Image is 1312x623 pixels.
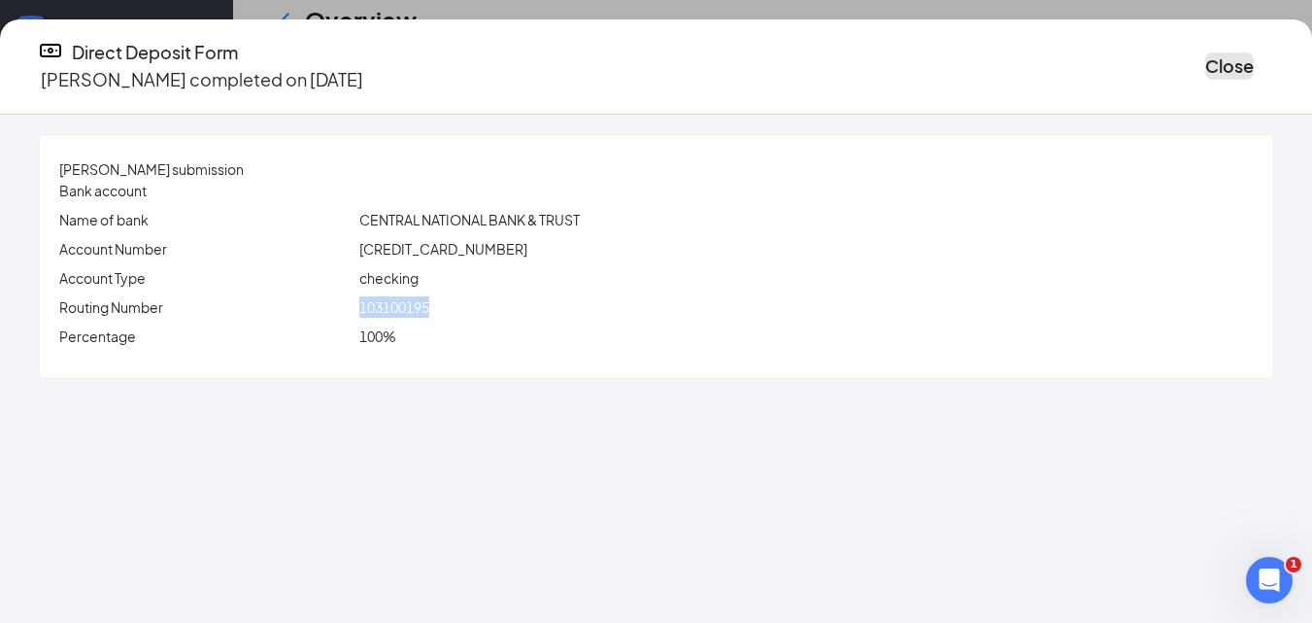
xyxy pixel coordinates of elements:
h4: Direct Deposit Form [72,39,238,66]
span: 103100195 [359,298,429,316]
span: CENTRAL NATIONAL BANK & TRUST [359,211,580,228]
span: [PERSON_NAME] submission [59,160,244,178]
p: Routing Number [59,296,352,318]
p: Percentage [59,326,352,347]
iframe: Intercom live chat [1246,557,1293,604]
span: 1 [1286,557,1301,572]
span: [CREDIT_CARD_NUMBER] [359,240,527,258]
p: [PERSON_NAME] completed on [DATE] [41,66,363,93]
span: 100% [359,328,396,345]
p: Account Number [59,238,352,260]
svg: DirectDepositIcon [39,39,62,62]
button: Close [1205,52,1254,80]
span: checking [359,269,419,287]
p: Name of bank [59,209,352,230]
p: Bank account [59,180,352,201]
p: Account Type [59,267,352,289]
